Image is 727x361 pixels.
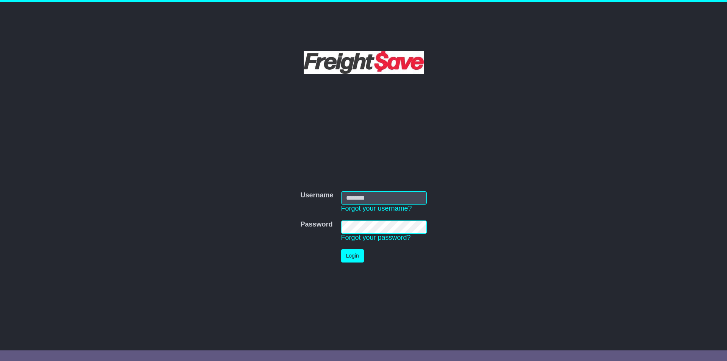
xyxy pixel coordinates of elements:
a: Forgot your password? [341,234,411,241]
label: Username [300,191,333,200]
label: Password [300,220,332,229]
a: Forgot your username? [341,205,412,212]
button: Login [341,249,364,263]
img: Freight Save [304,51,424,74]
